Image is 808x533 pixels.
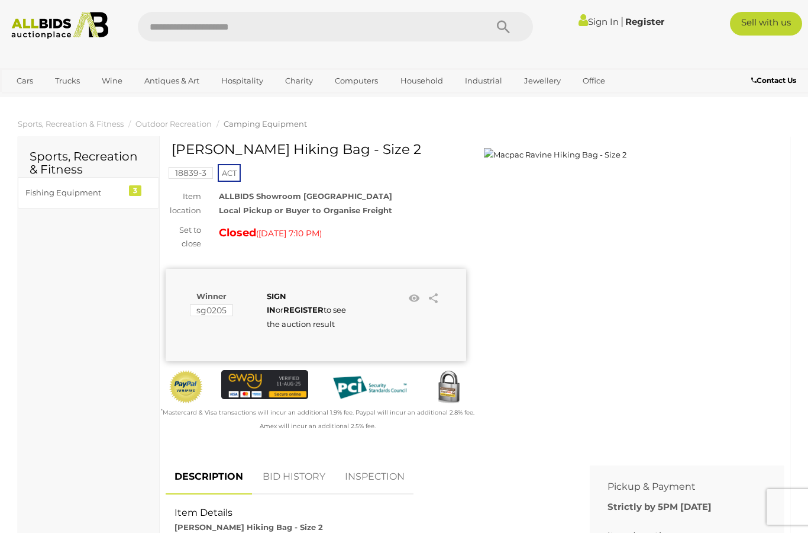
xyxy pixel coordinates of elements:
strong: Local Pickup or Buyer to Organise Freight [219,206,392,215]
div: Fishing Equipment [25,186,123,200]
a: Household [393,71,451,91]
h2: Item Details [174,508,563,518]
strong: Closed [219,226,256,239]
b: Contact Us [751,76,796,85]
div: Item location [157,190,210,217]
b: Strictly by 5PM [DATE] [607,501,712,512]
img: Official PayPal Seal [169,370,203,404]
span: | [620,15,623,28]
a: Industrial [457,71,510,91]
h2: Pickup & Payment [607,481,749,492]
a: 18839-3 [169,168,213,178]
a: DESCRIPTION [166,460,252,495]
a: Outdoor Recreation [135,119,212,129]
span: [DATE] 7:10 PM [258,228,319,239]
a: Sign In [578,16,619,27]
div: Set to close [157,223,210,251]
mark: 18839-3 [169,167,213,179]
a: Camping Equipment [224,119,307,129]
small: Mastercard & Visa transactions will incur an additional 1.9% fee. Paypal will incur an additional... [161,409,474,430]
a: [GEOGRAPHIC_DATA] [55,91,154,110]
span: ( ) [256,229,322,238]
a: Charity [277,71,321,91]
a: Hospitality [214,71,271,91]
img: Allbids.com.au [6,12,114,39]
a: Sports [9,91,49,110]
span: or to see the auction result [267,291,346,329]
a: Trucks [47,71,88,91]
strong: [PERSON_NAME] Hiking Bag - Size 2 [174,522,323,532]
a: BID HISTORY [254,460,334,495]
a: Computers [327,71,386,91]
a: Jewellery [516,71,568,91]
img: Secured by Rapid SSL [431,370,466,405]
b: Winner [196,291,227,301]
a: REGISTER [283,305,324,314]
a: SIGN IN [267,291,286,314]
h1: [PERSON_NAME] Hiking Bag - Size 2 [172,142,463,157]
img: Macpac Ravine Hiking Bag - Size 2 [484,148,784,162]
li: Watch this item [405,290,423,307]
a: Wine [94,71,130,91]
img: eWAY Payment Gateway [221,370,309,399]
a: Fishing Equipment 3 [18,177,159,208]
h2: Sports, Recreation & Fitness [30,150,147,176]
strong: ALLBIDS Showroom [GEOGRAPHIC_DATA] [219,191,392,201]
a: Sports, Recreation & Fitness [18,119,124,129]
a: Sell with us [730,12,802,36]
a: Cars [9,71,41,91]
a: Register [625,16,664,27]
button: Search [474,12,533,41]
a: Antiques & Art [137,71,207,91]
span: ACT [218,164,241,182]
a: Contact Us [751,74,799,87]
a: INSPECTION [336,460,413,495]
mark: sg0205 [190,304,233,316]
div: 3 [129,185,141,196]
a: Office [575,71,613,91]
img: PCI DSS compliant [326,370,413,405]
